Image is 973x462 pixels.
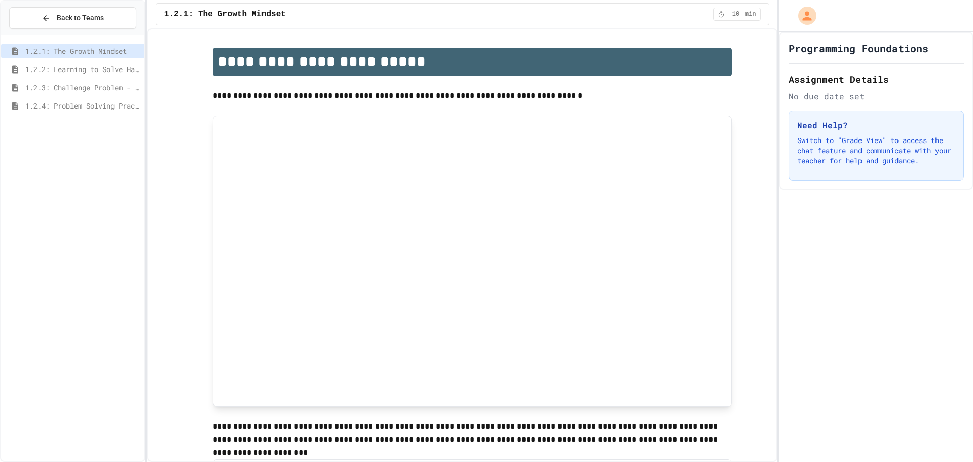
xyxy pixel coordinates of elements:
[745,10,756,18] span: min
[25,64,140,75] span: 1.2.2: Learning to Solve Hard Problems
[789,72,964,86] h2: Assignment Details
[25,82,140,93] span: 1.2.3: Challenge Problem - The Bridge
[789,90,964,102] div: No due date set
[164,8,286,20] span: 1.2.1: The Growth Mindset
[57,13,104,23] span: Back to Teams
[728,10,744,18] span: 10
[25,100,140,111] span: 1.2.4: Problem Solving Practice
[9,7,136,29] button: Back to Teams
[789,41,928,55] h1: Programming Foundations
[25,46,140,56] span: 1.2.1: The Growth Mindset
[797,135,955,166] p: Switch to "Grade View" to access the chat feature and communicate with your teacher for help and ...
[788,4,819,27] div: My Account
[797,119,955,131] h3: Need Help?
